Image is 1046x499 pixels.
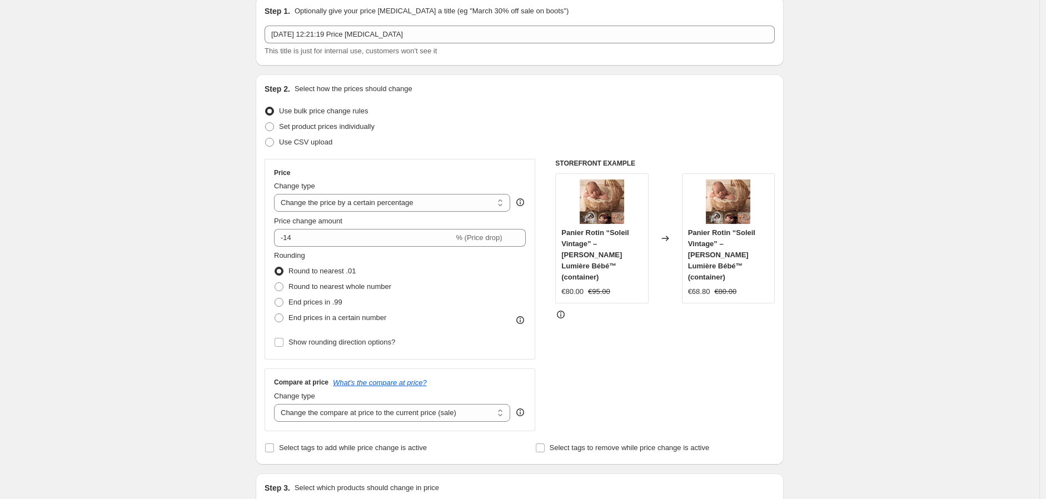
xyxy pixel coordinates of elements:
span: Round to nearest .01 [288,267,356,275]
div: help [515,407,526,418]
h3: Compare at price [274,378,328,387]
span: Panier Rotin “Soleil Vintage” – [PERSON_NAME] Lumière Bébé™ (container) [561,228,629,281]
span: % (Price drop) [456,233,502,242]
span: End prices in .99 [288,298,342,306]
strike: €80.00 [714,286,736,297]
button: What's the compare at price? [333,378,427,387]
input: 30% off holiday sale [265,26,775,43]
span: Use bulk price change rules [279,107,368,115]
span: Show rounding direction options? [288,338,395,346]
h2: Step 2. [265,83,290,94]
p: Optionally give your price [MEDICAL_DATA] a title (eg "March 30% off sale on boots") [295,6,569,17]
span: Change type [274,392,315,400]
img: S501140095a3d4eeb94a232525447dabfz_969a3d2a-f004-488a-a4e0-88754d94635c_80x.webp [580,179,624,224]
span: Select tags to remove while price change is active [550,443,710,452]
div: €68.80 [688,286,710,297]
p: Select how the prices should change [295,83,412,94]
span: Panier Rotin “Soleil Vintage” – [PERSON_NAME] Lumière Bébé™ (container) [688,228,755,281]
h3: Price [274,168,290,177]
div: €80.00 [561,286,584,297]
h2: Step 3. [265,482,290,493]
span: Round to nearest whole number [288,282,391,291]
span: Rounding [274,251,305,260]
p: Select which products should change in price [295,482,439,493]
span: This title is just for internal use, customers won't see it [265,47,437,55]
h2: Step 1. [265,6,290,17]
img: S501140095a3d4eeb94a232525447dabfz_969a3d2a-f004-488a-a4e0-88754d94635c_80x.webp [706,179,750,224]
h6: STOREFRONT EXAMPLE [555,159,775,168]
input: -15 [274,229,454,247]
span: Select tags to add while price change is active [279,443,427,452]
span: Price change amount [274,217,342,225]
span: Use CSV upload [279,138,332,146]
div: help [515,197,526,208]
span: Set product prices individually [279,122,375,131]
span: Change type [274,182,315,190]
strike: €95.00 [588,286,610,297]
span: End prices in a certain number [288,313,386,322]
